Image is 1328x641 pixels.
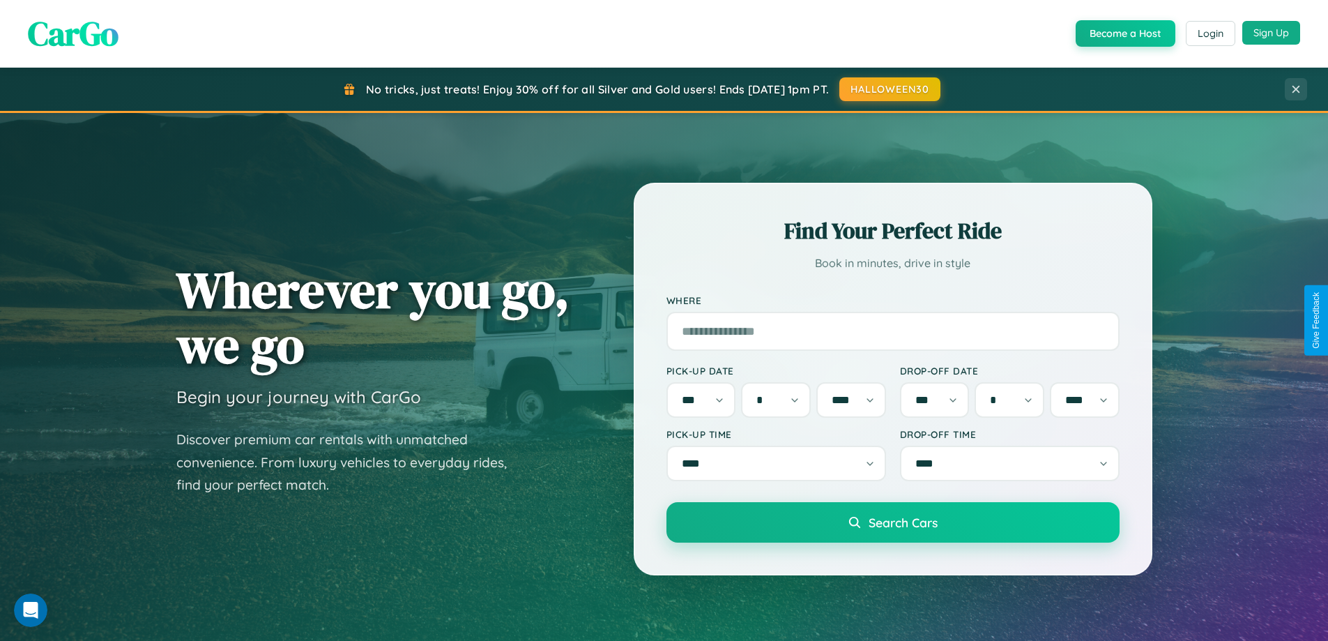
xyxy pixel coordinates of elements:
span: CarGo [28,10,119,56]
span: Search Cars [869,515,938,530]
h2: Find Your Perfect Ride [666,216,1120,246]
p: Book in minutes, drive in style [666,253,1120,273]
label: Where [666,294,1120,306]
button: HALLOWEEN30 [839,77,940,101]
iframe: Intercom live chat [14,594,47,627]
label: Drop-off Time [900,428,1120,440]
h3: Begin your journey with CarGo [176,386,421,407]
span: No tricks, just treats! Enjoy 30% off for all Silver and Gold users! Ends [DATE] 1pm PT. [366,82,829,96]
label: Pick-up Date [666,365,886,377]
button: Become a Host [1076,20,1175,47]
div: Give Feedback [1311,292,1321,349]
button: Login [1186,21,1235,46]
label: Pick-up Time [666,428,886,440]
button: Sign Up [1242,21,1300,45]
h1: Wherever you go, we go [176,262,570,372]
button: Search Cars [666,502,1120,543]
p: Discover premium car rentals with unmatched convenience. From luxury vehicles to everyday rides, ... [176,428,525,497]
label: Drop-off Date [900,365,1120,377]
